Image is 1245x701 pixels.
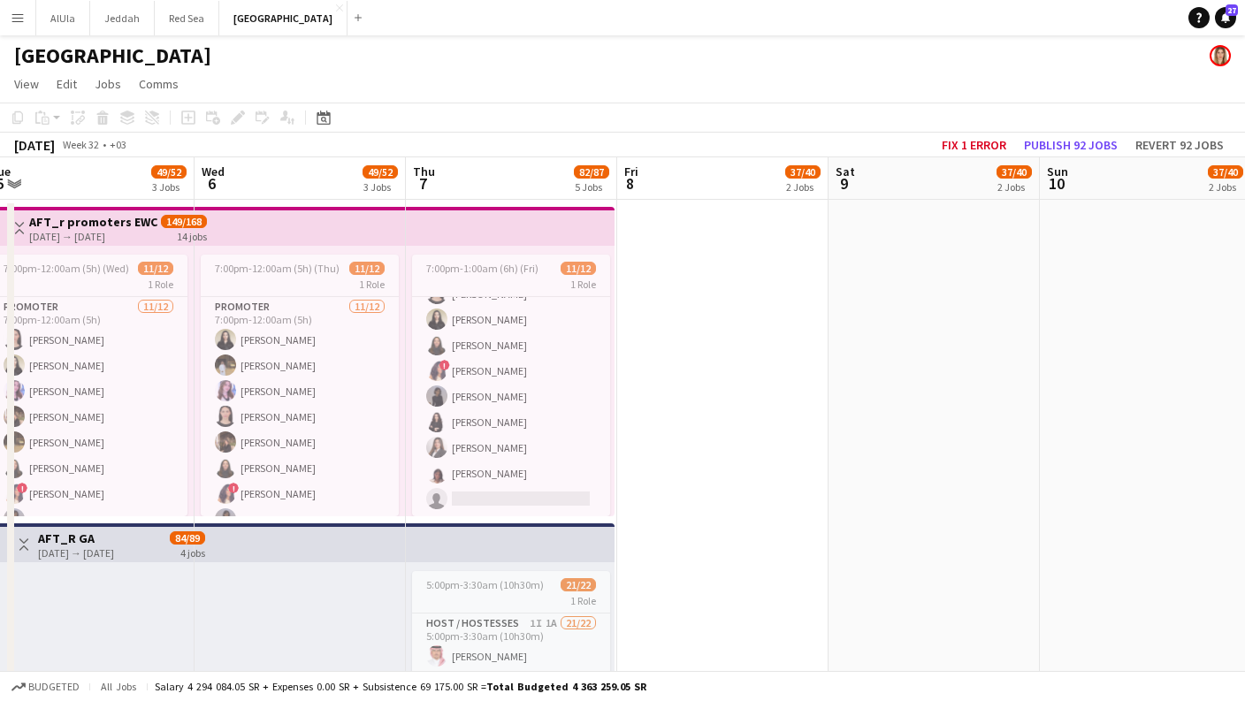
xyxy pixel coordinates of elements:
a: Jobs [88,72,128,95]
span: Sun [1047,164,1068,179]
span: Edit [57,76,77,92]
button: [GEOGRAPHIC_DATA] [219,1,348,35]
span: 11/12 [138,262,173,275]
span: Fri [624,164,638,179]
span: View [14,76,39,92]
span: 49/52 [151,165,187,179]
span: 9 [833,173,855,194]
div: 2 Jobs [786,180,820,194]
span: Jobs [95,76,121,92]
div: [DATE] [14,136,55,154]
span: All jobs [97,680,140,693]
span: 10 [1044,173,1068,194]
span: 11/12 [349,262,385,275]
div: 3 Jobs [363,180,397,194]
div: 14 jobs [177,228,207,243]
div: 2 Jobs [997,180,1031,194]
span: Sat [836,164,855,179]
span: 1 Role [570,278,596,291]
span: Total Budgeted 4 363 259.05 SR [486,680,646,693]
span: 82/87 [574,165,609,179]
div: 2 Jobs [1209,180,1242,194]
span: 27 [1226,4,1238,16]
div: +03 [110,138,126,151]
span: Budgeted [28,681,80,693]
span: Comms [139,76,179,92]
span: 6 [199,173,225,194]
button: Fix 1 error [935,133,1013,156]
button: AlUla [36,1,90,35]
button: Revert 92 jobs [1128,133,1231,156]
button: Budgeted [9,677,82,697]
span: 37/40 [785,165,821,179]
span: 7:00pm-12:00am (5h) (Thu) [215,262,340,275]
a: Edit [50,72,84,95]
h1: [GEOGRAPHIC_DATA] [14,42,211,69]
span: 5:00pm-3:30am (10h30m) (Fri) [426,578,561,591]
button: Jeddah [90,1,155,35]
span: 11/12 [561,262,596,275]
div: Salary 4 294 084.05 SR + Expenses 0.00 SR + Subsistence 69 175.00 SR = [155,680,646,693]
span: 1 Role [148,278,173,291]
app-job-card: 7:00pm-1:00am (6h) (Fri)11/121 Role[PERSON_NAME][PERSON_NAME][PERSON_NAME][PERSON_NAME]![PERSON_N... [412,255,610,516]
span: 7 [410,173,435,194]
button: Publish 92 jobs [1017,133,1125,156]
span: 1 Role [570,594,596,607]
div: [DATE] → [DATE] [38,546,114,560]
a: View [7,72,46,95]
button: Red Sea [155,1,219,35]
app-job-card: 7:00pm-12:00am (5h) (Thu)11/121 RolePromoter11/127:00pm-12:00am (5h)[PERSON_NAME][PERSON_NAME][PE... [201,255,399,516]
span: 37/40 [997,165,1032,179]
app-card-role: [PERSON_NAME][PERSON_NAME][PERSON_NAME][PERSON_NAME]![PERSON_NAME][PERSON_NAME][PERSON_NAME][PERS... [412,174,610,516]
span: Wed [202,164,225,179]
app-user-avatar: Amani Jawad [1210,45,1231,66]
app-card-role: Promoter11/127:00pm-12:00am (5h)[PERSON_NAME][PERSON_NAME][PERSON_NAME][PERSON_NAME][PERSON_NAME]... [201,297,399,639]
h3: AFT_R GA [38,530,114,546]
span: 84/89 [170,531,205,545]
span: 21/22 [561,578,596,591]
span: ! [439,360,450,370]
span: ! [17,483,27,493]
span: 7:00pm-12:00am (5h) (Wed) [4,262,129,275]
span: Week 32 [58,138,103,151]
span: 149/168 [161,215,207,228]
span: 8 [622,173,638,194]
a: Comms [132,72,186,95]
div: 4 jobs [180,545,205,560]
span: 49/52 [363,165,398,179]
span: 37/40 [1208,165,1243,179]
div: [DATE] → [DATE] [29,230,161,243]
h3: AFT_r promoters EWC Boulevard [29,214,161,230]
span: 1 Role [359,278,385,291]
span: 7:00pm-1:00am (6h) (Fri) [426,262,538,275]
div: 5 Jobs [575,180,608,194]
span: Thu [413,164,435,179]
span: ! [228,483,239,493]
div: 3 Jobs [152,180,186,194]
a: 27 [1215,7,1236,28]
